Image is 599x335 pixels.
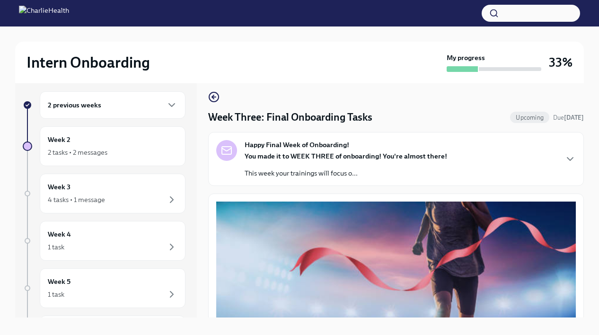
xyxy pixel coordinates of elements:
strong: You made it to WEEK THREE of onboarding! You're almost there! [245,152,447,160]
a: Week 34 tasks • 1 message [23,174,185,213]
h6: Week 2 [48,134,70,145]
span: Due [553,114,584,121]
h6: 2 previous weeks [48,100,101,110]
h4: Week Three: Final Onboarding Tasks [208,110,372,124]
h6: Week 3 [48,182,70,192]
h6: Week 4 [48,229,71,239]
img: CharlieHealth [19,6,69,21]
strong: [DATE] [564,114,584,121]
strong: My progress [447,53,485,62]
div: 4 tasks • 1 message [48,195,105,204]
h2: Intern Onboarding [26,53,150,72]
p: This week your trainings will focus o... [245,168,447,178]
h3: 33% [549,54,573,71]
a: Week 22 tasks • 2 messages [23,126,185,166]
h6: Week 5 [48,276,70,287]
div: 2 previous weeks [40,91,185,119]
div: 2 tasks • 2 messages [48,148,107,157]
strong: Happy Final Week of Onboarding! [245,140,349,150]
span: Upcoming [510,114,549,121]
a: Week 41 task [23,221,185,261]
div: 1 task [48,290,64,299]
span: September 21st, 2025 10:00 [553,113,584,122]
a: Week 51 task [23,268,185,308]
div: 1 task [48,242,64,252]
